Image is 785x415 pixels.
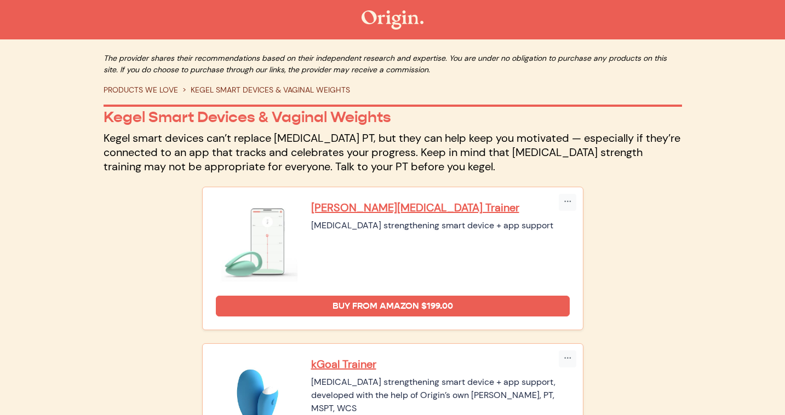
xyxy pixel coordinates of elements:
a: PRODUCTS WE LOVE [104,85,178,95]
a: [PERSON_NAME][MEDICAL_DATA] Trainer [311,200,570,215]
div: [MEDICAL_DATA] strengthening smart device + app support, developed with the help of Origin’s own ... [311,376,570,415]
p: Kegel smart devices can’t replace [MEDICAL_DATA] PT, but they can help keep you motivated — espec... [104,131,682,174]
img: The Origin Shop [362,10,423,30]
img: Elvie Pelvic Floor Trainer [216,200,298,283]
a: kGoal Trainer [311,357,570,371]
p: Kegel Smart Devices & Vaginal Weights [104,108,682,126]
li: KEGEL SMART DEVICES & VAGINAL WEIGHTS [178,84,350,96]
div: [MEDICAL_DATA] strengthening smart device + app support [311,219,570,232]
p: The provider shares their recommendations based on their independent research and expertise. You ... [104,53,682,76]
a: Buy from Amazon $199.00 [216,296,570,316]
